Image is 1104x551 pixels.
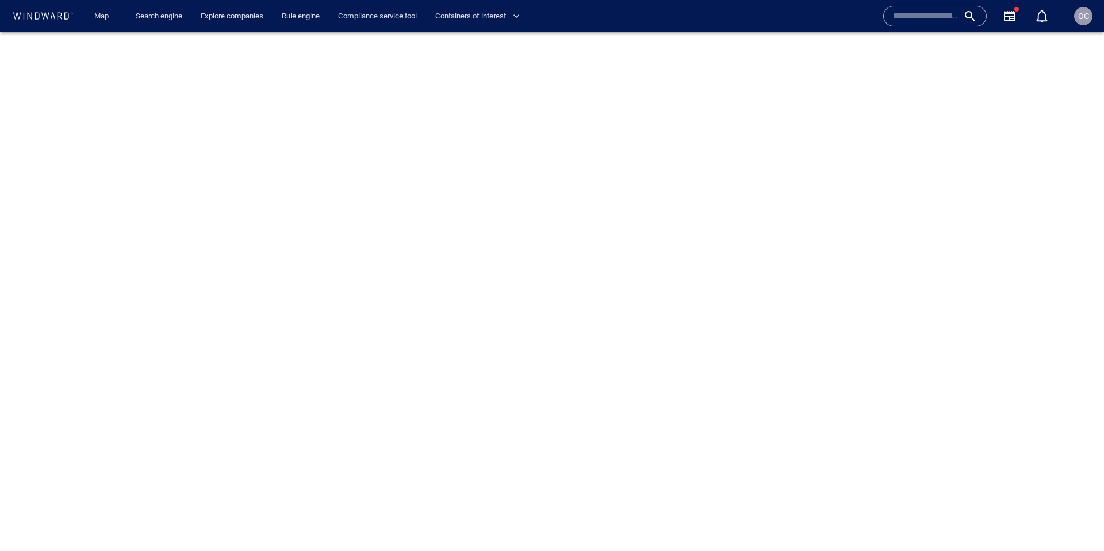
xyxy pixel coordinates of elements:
[277,6,324,26] a: Rule engine
[1072,5,1095,28] button: OC
[196,6,268,26] a: Explore companies
[1078,12,1089,21] span: OC
[85,6,122,26] button: Map
[435,10,520,23] span: Containers of interest
[90,6,117,26] a: Map
[333,6,421,26] a: Compliance service tool
[131,6,187,26] a: Search engine
[1035,9,1049,23] div: Notification center
[431,6,530,26] button: Containers of interest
